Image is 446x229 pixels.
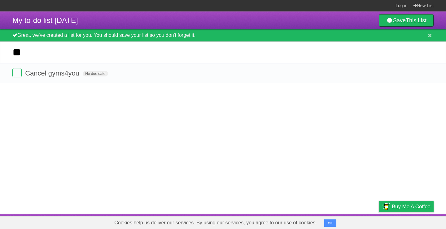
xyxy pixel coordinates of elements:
span: My to-do list [DATE] [12,16,78,24]
a: Terms [350,216,363,227]
img: Buy me a coffee [382,201,390,212]
button: OK [324,219,336,227]
a: Developers [317,216,342,227]
label: Done [12,68,22,77]
span: Buy me a coffee [392,201,431,212]
a: Privacy [371,216,387,227]
a: About [296,216,309,227]
a: Suggest a feature [395,216,434,227]
a: SaveThis List [379,14,434,27]
b: This List [406,17,426,24]
a: Buy me a coffee [379,201,434,212]
span: No due date [83,71,108,76]
span: Cookies help us deliver our services. By using our services, you agree to our use of cookies. [108,217,323,229]
span: Cancel gyms4you [25,69,81,77]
